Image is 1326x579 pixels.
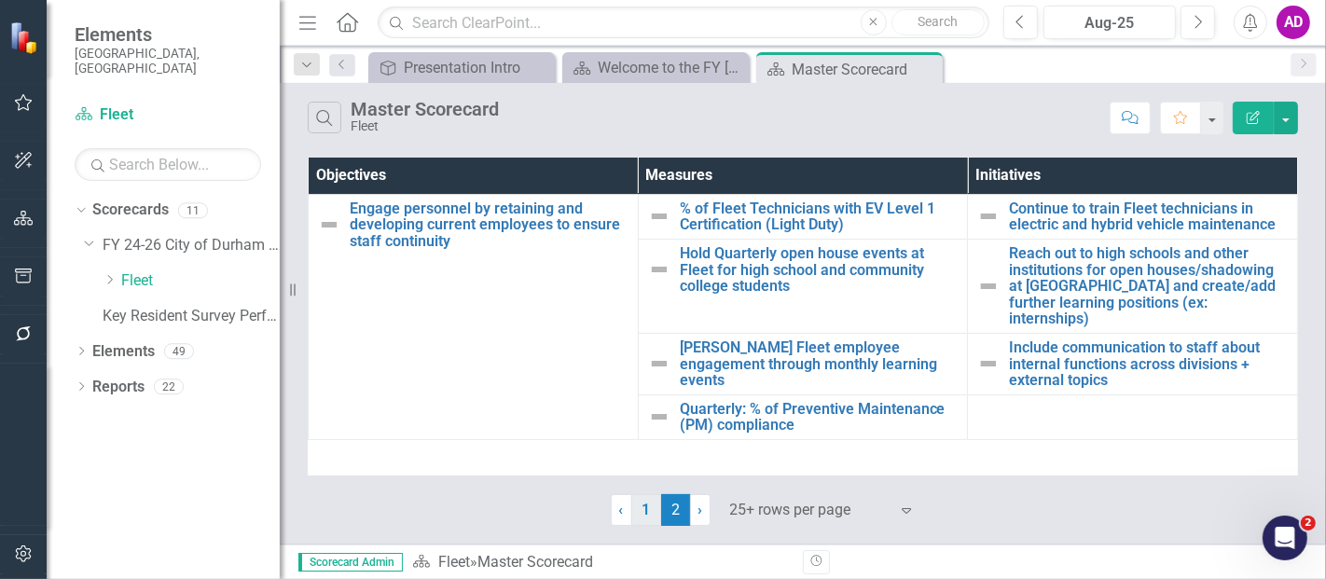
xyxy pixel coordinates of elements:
[92,377,145,398] a: Reports
[977,352,1000,375] img: Not Defined
[648,205,670,227] img: Not Defined
[638,194,968,239] td: Double-Click to Edit Right Click for Context Menu
[638,394,968,439] td: Double-Click to Edit Right Click for Context Menu
[619,501,624,518] span: ‹
[154,379,184,394] div: 22
[638,334,968,395] td: Double-Click to Edit Right Click for Context Menu
[318,214,340,236] img: Not Defined
[918,14,958,29] span: Search
[378,7,989,39] input: Search ClearPoint...
[648,258,670,281] img: Not Defined
[598,56,744,79] div: Welcome to the FY [DATE]-[DATE] Strategic Plan Landing Page!
[164,343,194,359] div: 49
[350,200,628,250] a: Engage personnel by retaining and developing current employees to ensure staff continuity
[977,275,1000,297] img: Not Defined
[103,235,280,256] a: FY 24-26 City of Durham Strategic Plan
[680,339,959,389] a: [PERSON_NAME] Fleet employee engagement through monthly learning events
[698,501,703,518] span: ›
[477,553,593,571] div: Master Scorecard
[438,553,470,571] a: Fleet
[178,202,208,218] div: 11
[1009,200,1288,233] a: Continue to train Fleet technicians in electric and hybrid vehicle maintenance
[351,99,499,119] div: Master Scorecard
[1263,516,1307,560] iframe: Intercom live chat
[351,119,499,133] div: Fleet
[977,205,1000,227] img: Not Defined
[75,148,261,181] input: Search Below...
[680,245,959,295] a: Hold Quarterly open house events at Fleet for high school and community college students
[404,56,550,79] div: Presentation Intro
[680,200,959,233] a: % of Fleet Technicians with EV Level 1 Certification (Light Duty)
[412,552,789,573] div: »
[638,240,968,334] td: Double-Click to Edit Right Click for Context Menu
[75,23,261,46] span: Elements
[648,406,670,428] img: Not Defined
[661,494,691,526] span: 2
[309,194,639,439] td: Double-Click to Edit Right Click for Context Menu
[968,194,1298,239] td: Double-Click to Edit Right Click for Context Menu
[298,553,403,572] span: Scorecard Admin
[1301,516,1316,531] span: 2
[103,306,280,327] a: Key Resident Survey Performance Scorecard
[968,240,1298,334] td: Double-Click to Edit Right Click for Context Menu
[631,494,661,526] a: 1
[9,21,42,53] img: ClearPoint Strategy
[968,334,1298,395] td: Double-Click to Edit Right Click for Context Menu
[75,46,261,76] small: [GEOGRAPHIC_DATA], [GEOGRAPHIC_DATA]
[1043,6,1176,39] button: Aug-25
[648,352,670,375] img: Not Defined
[75,104,261,126] a: Fleet
[792,58,938,81] div: Master Scorecard
[680,401,959,434] a: Quarterly: % of Preventive Maintenance (PM) compliance
[92,341,155,363] a: Elements
[92,200,169,221] a: Scorecards
[1050,12,1169,34] div: Aug-25
[121,270,280,292] a: Fleet
[1009,245,1288,327] a: Reach out to high schools and other institutions for open houses/shadowing at [GEOGRAPHIC_DATA] a...
[891,9,985,35] button: Search
[567,56,744,79] a: Welcome to the FY [DATE]-[DATE] Strategic Plan Landing Page!
[1009,339,1288,389] a: Include communication to staff about internal functions across divisions + external topics
[1277,6,1310,39] button: AD
[373,56,550,79] a: Presentation Intro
